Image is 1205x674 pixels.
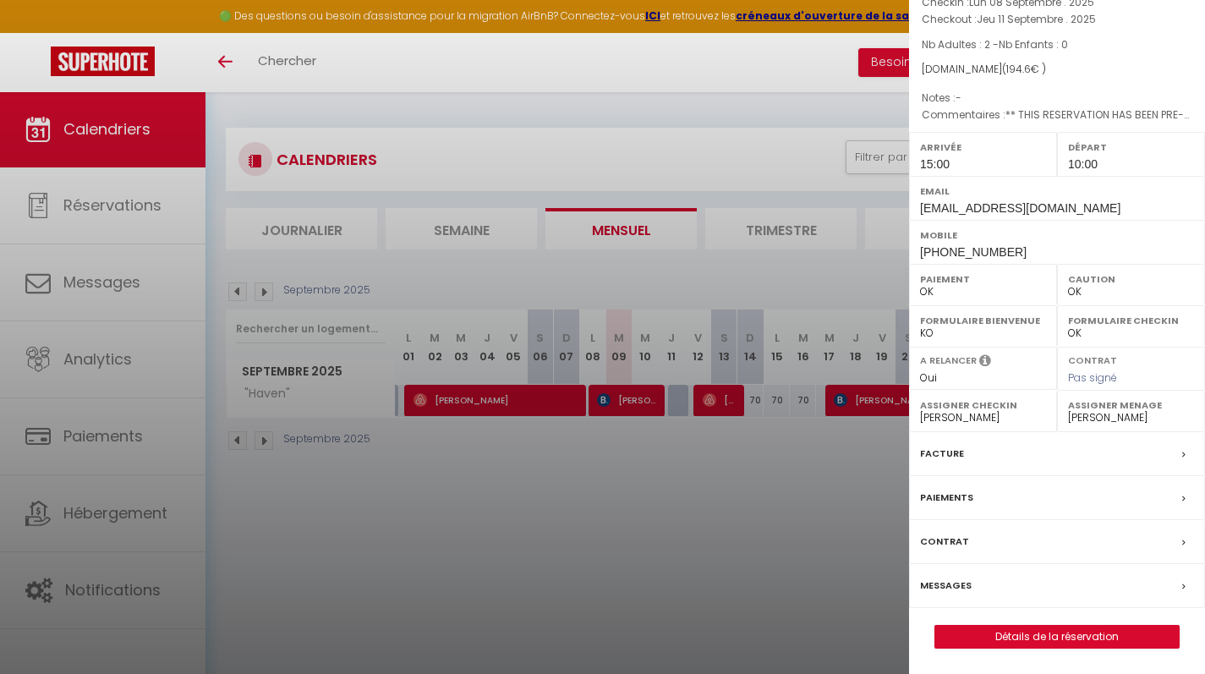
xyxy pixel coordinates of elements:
[1002,62,1046,76] span: ( € )
[1068,353,1117,364] label: Contrat
[935,626,1179,648] a: Détails de la réservation
[999,37,1068,52] span: Nb Enfants : 0
[956,90,961,105] span: -
[922,90,1192,107] p: Notes :
[920,397,1046,414] label: Assigner Checkin
[979,353,991,372] i: Sélectionner OUI si vous souhaiter envoyer les séquences de messages post-checkout
[920,201,1120,215] span: [EMAIL_ADDRESS][DOMAIN_NAME]
[920,489,973,507] label: Paiements
[920,445,964,463] label: Facture
[920,183,1194,200] label: Email
[920,227,1194,244] label: Mobile
[1006,62,1031,76] span: 194.6
[1068,312,1194,329] label: Formulaire Checkin
[920,533,969,551] label: Contrat
[1068,157,1098,171] span: 10:00
[922,37,1068,52] span: Nb Adultes : 2 -
[920,271,1046,288] label: Paiement
[920,157,950,171] span: 15:00
[920,577,972,595] label: Messages
[920,353,977,368] label: A relancer
[1068,139,1194,156] label: Départ
[934,625,1180,649] button: Détails de la réservation
[920,312,1046,329] label: Formulaire Bienvenue
[922,62,1192,78] div: [DOMAIN_NAME]
[922,107,1192,123] p: Commentaires :
[922,11,1192,28] p: Checkout :
[1068,271,1194,288] label: Caution
[977,12,1096,26] span: Jeu 11 Septembre . 2025
[920,245,1027,259] span: [PHONE_NUMBER]
[920,139,1046,156] label: Arrivée
[1068,397,1194,414] label: Assigner Menage
[1068,370,1117,385] span: Pas signé
[14,7,64,58] button: Ouvrir le widget de chat LiveChat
